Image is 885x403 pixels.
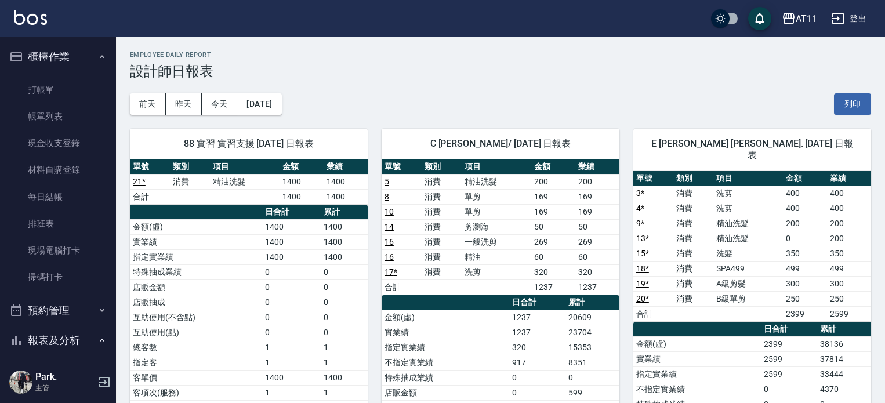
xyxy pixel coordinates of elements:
[509,370,565,385] td: 0
[5,210,111,237] a: 排班表
[531,279,575,295] td: 1237
[130,219,262,234] td: 金額(虛)
[382,325,509,340] td: 實業績
[673,201,713,216] td: 消費
[777,7,822,31] button: AT11
[382,370,509,385] td: 特殊抽成業績
[321,205,368,220] th: 累計
[5,296,111,326] button: 預約管理
[202,93,238,115] button: 今天
[647,138,857,161] span: E [PERSON_NAME] [PERSON_NAME]. [DATE] 日報表
[633,336,761,351] td: 金額(虛)
[262,249,321,264] td: 1400
[748,7,771,30] button: save
[575,249,619,264] td: 60
[130,325,262,340] td: 互助使用(點)
[382,159,422,175] th: 單號
[462,189,531,204] td: 單剪
[713,276,783,291] td: A級剪髮
[817,382,871,397] td: 4370
[761,382,817,397] td: 0
[509,340,565,355] td: 320
[324,159,368,175] th: 業績
[262,264,321,279] td: 0
[713,291,783,306] td: B級單剪
[422,204,462,219] td: 消費
[422,174,462,189] td: 消費
[783,186,827,201] td: 400
[509,325,565,340] td: 1237
[462,264,531,279] td: 洗剪
[396,138,605,150] span: C [PERSON_NAME]/ [DATE] 日報表
[462,234,531,249] td: 一般洗剪
[827,201,871,216] td: 400
[382,310,509,325] td: 金額(虛)
[673,291,713,306] td: 消費
[575,234,619,249] td: 269
[321,219,368,234] td: 1400
[35,383,95,393] p: 主管
[385,177,389,186] a: 5
[130,189,170,204] td: 合計
[575,219,619,234] td: 50
[633,351,761,366] td: 實業績
[280,174,324,189] td: 1400
[130,279,262,295] td: 店販金額
[531,264,575,279] td: 320
[565,310,619,325] td: 20609
[827,306,871,321] td: 2599
[673,276,713,291] td: 消費
[280,159,324,175] th: 金額
[210,174,280,189] td: 精油洗髮
[385,207,394,216] a: 10
[5,184,111,210] a: 每日結帳
[565,355,619,370] td: 8351
[262,234,321,249] td: 1400
[575,204,619,219] td: 169
[5,42,111,72] button: 櫃檯作業
[817,351,871,366] td: 37814
[761,322,817,337] th: 日合計
[35,371,95,383] h5: Park.
[422,219,462,234] td: 消費
[321,385,368,400] td: 1
[262,340,321,355] td: 1
[673,246,713,261] td: 消費
[633,366,761,382] td: 指定實業績
[462,249,531,264] td: 精油
[713,246,783,261] td: 洗髮
[130,249,262,264] td: 指定實業績
[761,336,817,351] td: 2399
[210,159,280,175] th: 項目
[827,246,871,261] td: 350
[575,279,619,295] td: 1237
[422,249,462,264] td: 消費
[324,174,368,189] td: 1400
[509,295,565,310] th: 日合計
[713,261,783,276] td: SPA499
[575,174,619,189] td: 200
[321,279,368,295] td: 0
[385,192,389,201] a: 8
[509,310,565,325] td: 1237
[827,171,871,186] th: 業績
[633,382,761,397] td: 不指定實業績
[565,370,619,385] td: 0
[321,370,368,385] td: 1400
[262,219,321,234] td: 1400
[262,279,321,295] td: 0
[262,205,321,220] th: 日合計
[827,186,871,201] td: 400
[262,370,321,385] td: 1400
[321,325,368,340] td: 0
[14,10,47,25] img: Logo
[170,174,210,189] td: 消費
[130,264,262,279] td: 特殊抽成業績
[382,355,509,370] td: 不指定實業績
[382,385,509,400] td: 店販金額
[462,219,531,234] td: 剪瀏海
[321,264,368,279] td: 0
[422,234,462,249] td: 消費
[673,171,713,186] th: 類別
[170,159,210,175] th: 類別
